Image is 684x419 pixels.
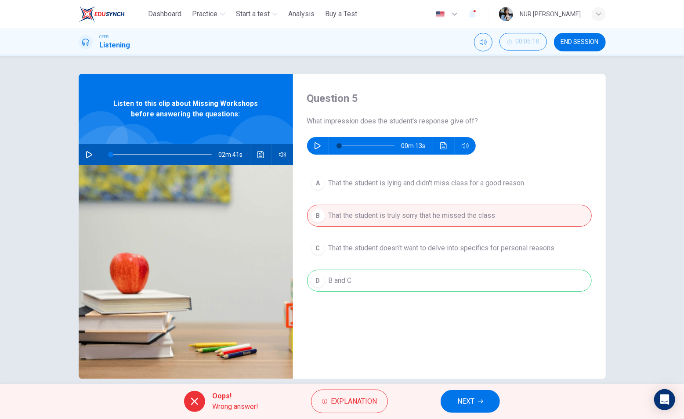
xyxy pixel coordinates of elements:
[322,6,361,22] button: Buy a Test
[188,6,229,22] button: Practice
[437,137,451,155] button: Click to see the audio transcription
[79,5,145,23] a: ELTC logo
[236,9,270,19] span: Start a test
[100,40,130,51] h1: Listening
[402,137,433,155] span: 00m 13s
[285,6,318,22] button: Analysis
[307,116,592,126] span: What impression does the student's response give off?
[325,9,357,19] span: Buy a Test
[435,11,446,18] img: en
[516,38,539,45] span: 00:05:18
[232,6,281,22] button: Start a test
[145,6,185,22] button: Dashboard
[561,39,599,46] span: END SESSION
[148,9,181,19] span: Dashboard
[307,91,592,105] h4: Question 5
[288,9,315,19] span: Analysis
[654,389,675,410] div: Open Intercom Messenger
[79,5,125,23] img: ELTC logo
[331,395,377,408] span: Explanation
[100,34,109,40] span: CEFR
[79,165,293,379] img: Listen to this clip about Missing Workshops before answering the questions:
[212,391,258,401] span: Oops!
[554,33,606,51] button: END SESSION
[107,98,264,119] span: Listen to this clip about Missing Workshops before answering the questions:
[474,33,492,51] div: Mute
[499,33,547,51] button: 00:05:18
[311,390,388,413] button: Explanation
[254,144,268,165] button: Click to see the audio transcription
[520,9,581,19] div: NUR [PERSON_NAME]
[192,9,217,19] span: Practice
[441,390,500,413] button: NEXT
[212,401,258,412] span: Wrong answer!
[499,33,547,51] div: Hide
[219,144,250,165] span: 02m 41s
[499,7,513,21] img: Profile picture
[457,395,474,408] span: NEXT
